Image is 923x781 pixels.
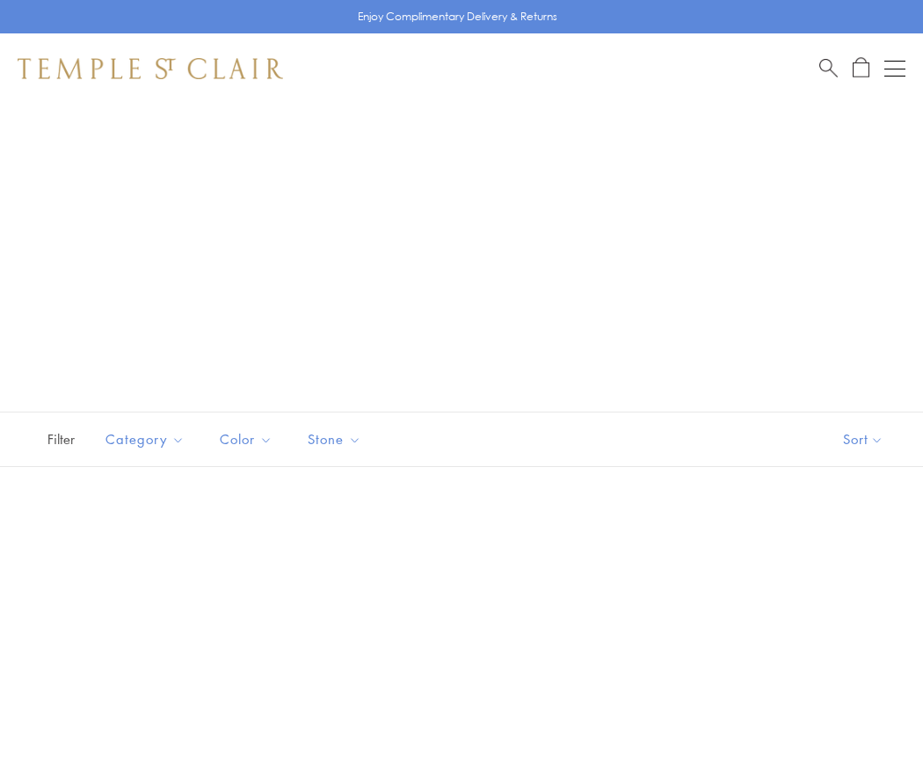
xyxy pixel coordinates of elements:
[884,58,905,79] button: Open navigation
[819,57,838,79] a: Search
[294,420,374,459] button: Stone
[803,412,923,466] button: Show sort by
[358,8,557,26] p: Enjoy Complimentary Delivery & Returns
[97,428,198,450] span: Category
[211,428,286,450] span: Color
[18,58,283,79] img: Temple St. Clair
[853,57,869,79] a: Open Shopping Bag
[92,420,198,459] button: Category
[207,420,286,459] button: Color
[299,428,374,450] span: Stone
